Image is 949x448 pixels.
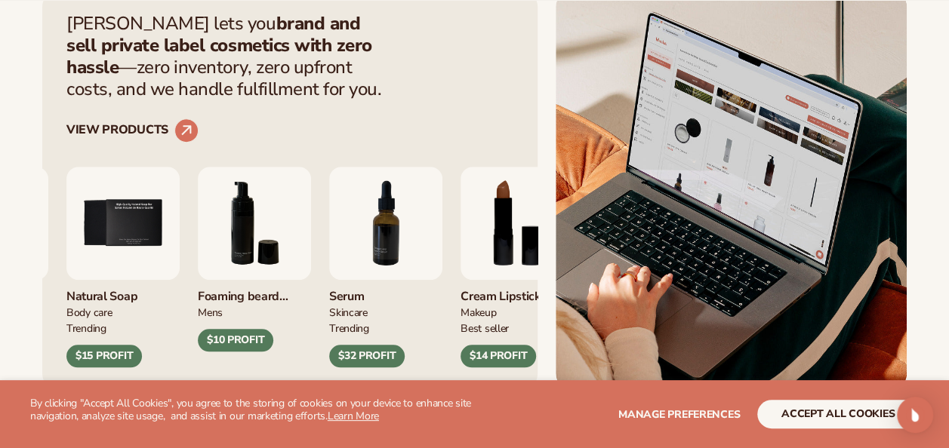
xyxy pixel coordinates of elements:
div: 7 / 9 [329,167,442,367]
div: Serum [329,280,442,305]
div: $14 PROFIT [461,345,536,367]
div: Open Intercom Messenger [897,397,933,433]
p: [PERSON_NAME] lets you —zero inventory, zero upfront costs, and we handle fulfillment for you. [66,13,391,100]
img: Nature bar of soap. [66,167,180,280]
strong: brand and sell private label cosmetics with zero hassle [66,11,372,79]
span: Manage preferences [618,407,740,422]
img: Foaming beard wash. [198,167,311,280]
a: Learn More [328,409,379,423]
img: Collagen and retinol serum. [329,167,442,280]
div: BEST SELLER [461,320,574,336]
div: SKINCARE [329,304,442,320]
div: 6 / 9 [198,167,311,352]
img: Luxury cream lipstick. [461,167,574,280]
div: 5 / 9 [66,167,180,367]
div: BODY Care [66,304,180,320]
button: accept all cookies [757,400,919,428]
div: Natural Soap [66,280,180,305]
div: $10 PROFIT [198,329,273,351]
div: Foaming beard wash [198,280,311,305]
div: Cream Lipstick [461,280,574,305]
a: VIEW PRODUCTS [66,118,199,143]
p: By clicking "Accept All Cookies", you agree to the storing of cookies on your device to enhance s... [30,397,475,423]
div: $32 PROFIT [329,345,405,367]
div: TRENDING [66,320,180,336]
div: $15 PROFIT [66,345,142,367]
div: MAKEUP [461,304,574,320]
div: 8 / 9 [461,167,574,367]
button: Manage preferences [618,400,740,428]
div: mens [198,304,311,320]
div: TRENDING [329,320,442,336]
